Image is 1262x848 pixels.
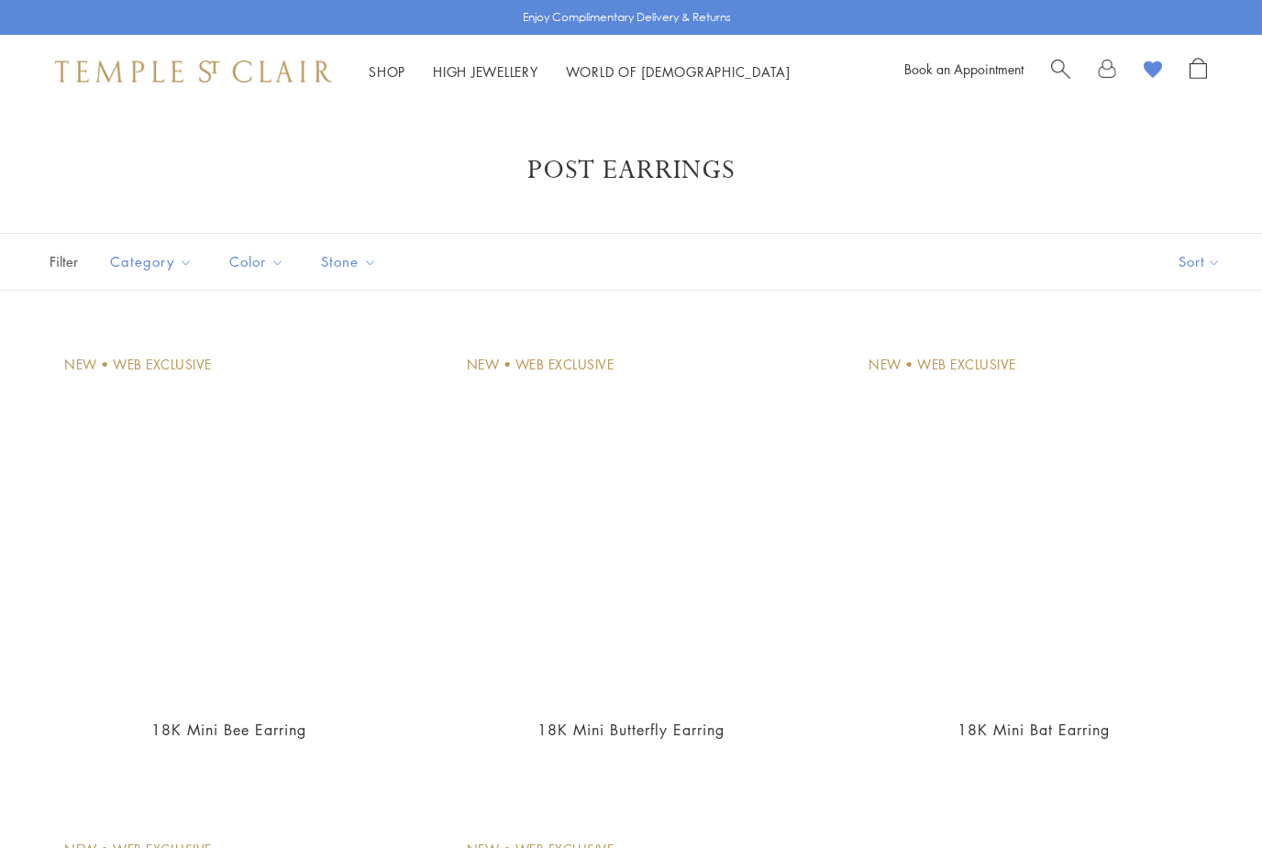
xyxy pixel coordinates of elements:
[151,720,306,740] a: 18K Mini Bee Earring
[216,241,298,282] button: Color
[448,336,814,702] a: E18102-MINIBFLY
[73,154,1189,187] h1: Post Earrings
[46,336,412,702] a: E18101-MINIBEE
[64,355,212,375] div: New • Web Exclusive
[307,241,391,282] button: Stone
[312,250,391,273] span: Stone
[904,60,1024,78] a: Book an Appointment
[1190,58,1207,85] a: Open Shopping Bag
[1170,762,1244,830] iframe: Gorgias live chat messenger
[55,61,332,83] img: Temple St. Clair
[220,250,298,273] span: Color
[523,8,731,27] p: Enjoy Complimentary Delivery & Returns
[1051,58,1070,85] a: Search
[433,62,538,81] a: High JewelleryHigh Jewellery
[101,250,206,273] span: Category
[537,720,725,740] a: 18K Mini Butterfly Earring
[958,720,1110,740] a: 18K Mini Bat Earring
[566,62,791,81] a: World of [DEMOGRAPHIC_DATA]World of [DEMOGRAPHIC_DATA]
[1144,58,1162,85] a: View Wishlist
[467,355,614,375] div: New • Web Exclusive
[1137,234,1262,290] button: Show sort by
[850,336,1216,702] a: E18104-MINIBAT
[869,355,1016,375] div: New • Web Exclusive
[369,61,791,83] nav: Main navigation
[369,62,405,81] a: ShopShop
[96,241,206,282] button: Category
